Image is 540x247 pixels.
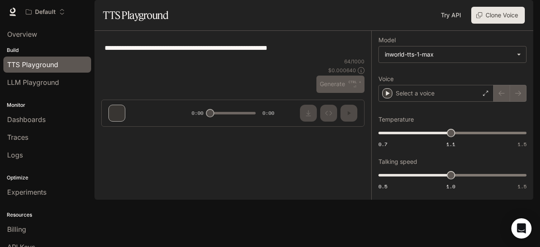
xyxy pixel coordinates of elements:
[396,89,435,98] p: Select a voice
[378,117,414,122] p: Temperature
[437,7,464,24] a: Try API
[511,218,532,239] div: Open Intercom Messenger
[446,183,455,190] span: 1.0
[344,58,364,65] p: 64 / 1000
[378,76,394,82] p: Voice
[446,141,455,148] span: 1.1
[35,8,56,16] p: Default
[385,50,513,59] div: inworld-tts-1-max
[518,141,526,148] span: 1.5
[378,183,387,190] span: 0.5
[103,7,168,24] h1: TTS Playground
[378,159,417,165] p: Talking speed
[379,46,526,62] div: inworld-tts-1-max
[378,141,387,148] span: 0.7
[328,67,356,74] p: $ 0.000640
[378,37,396,43] p: Model
[471,7,525,24] button: Clone Voice
[518,183,526,190] span: 1.5
[22,3,69,20] button: Open workspace menu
